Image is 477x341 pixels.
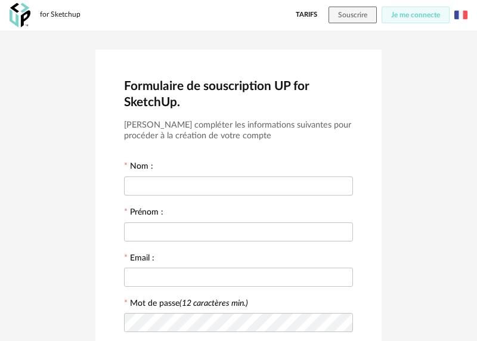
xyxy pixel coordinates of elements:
h2: Formulaire de souscription UP for SketchUp. [124,78,353,110]
button: Je me connecte [382,7,450,23]
label: Prénom : [124,208,163,219]
span: Je me connecte [391,11,440,18]
span: Souscrire [338,11,367,18]
img: OXP [10,3,30,27]
h3: [PERSON_NAME] compléter les informations suivantes pour procéder à la création de votre compte [124,120,353,142]
label: Nom : [124,162,153,173]
div: for Sketchup [40,10,80,20]
a: Tarifs [296,7,317,23]
label: Email : [124,254,154,265]
button: Souscrire [329,7,377,23]
label: Mot de passe [130,299,248,308]
i: (12 caractères min.) [179,299,248,308]
img: fr [454,8,467,21]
